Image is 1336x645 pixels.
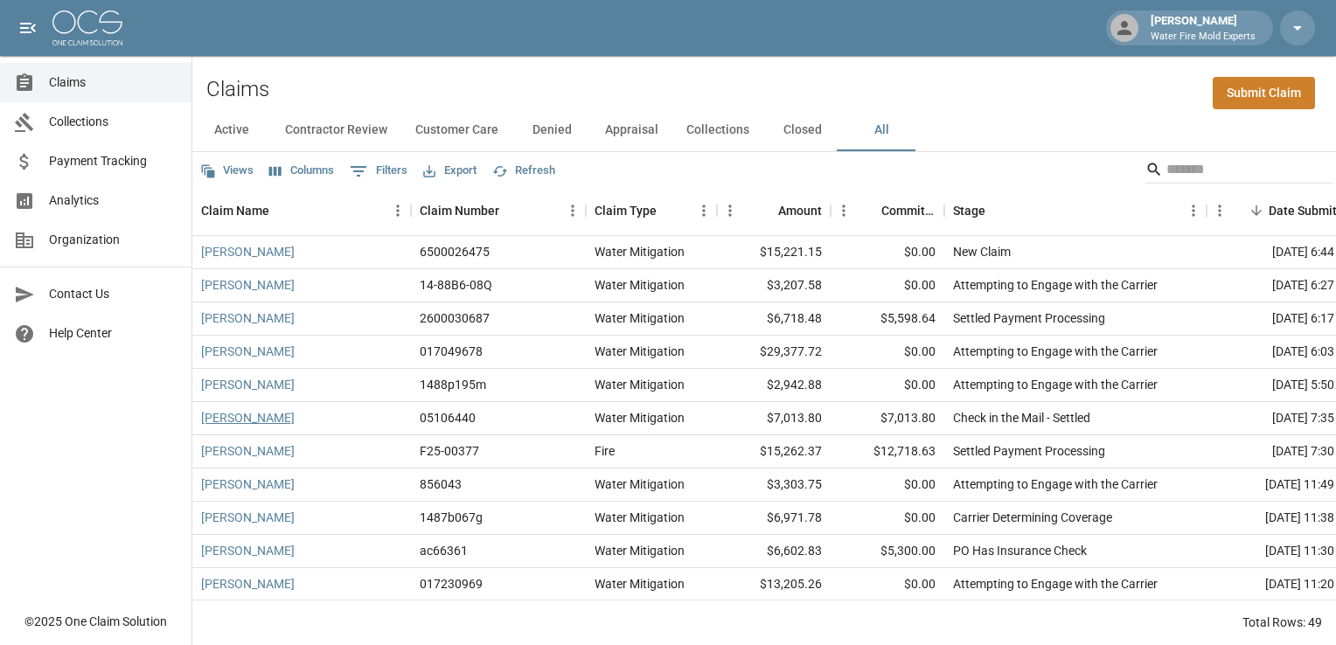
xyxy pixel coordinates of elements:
[953,309,1105,327] div: Settled Payment Processing
[192,109,1336,151] div: dynamic tabs
[420,409,476,427] div: 05106440
[953,276,1158,294] div: Attempting to Engage with the Carrier
[595,542,685,559] div: Water Mitigation
[831,236,944,269] div: $0.00
[420,376,486,393] div: 1488p195m
[595,442,615,460] div: Fire
[420,243,490,260] div: 6500026475
[595,243,685,260] div: Water Mitigation
[953,509,1112,526] div: Carrier Determining Coverage
[717,535,831,568] div: $6,602.83
[201,409,295,427] a: [PERSON_NAME]
[831,435,944,468] div: $12,718.63
[385,198,411,224] button: Menu
[49,113,177,131] span: Collections
[778,186,822,235] div: Amount
[49,324,177,343] span: Help Center
[717,302,831,336] div: $6,718.48
[420,475,462,493] div: 856043
[1151,30,1256,45] p: Water Fire Mold Experts
[201,343,295,360] a: [PERSON_NAME]
[52,10,122,45] img: ocs-logo-white-transparent.png
[717,435,831,468] div: $15,262.37
[24,613,167,630] div: © 2025 One Claim Solution
[265,157,338,184] button: Select columns
[196,157,258,184] button: Views
[717,269,831,302] div: $3,207.58
[1207,198,1233,224] button: Menu
[420,542,468,559] div: ac66361
[49,152,177,170] span: Payment Tracking
[488,157,560,184] button: Refresh
[49,73,177,92] span: Claims
[420,186,499,235] div: Claim Number
[420,309,490,327] div: 2600030687
[595,343,685,360] div: Water Mitigation
[831,336,944,369] div: $0.00
[953,243,1011,260] div: New Claim
[271,109,401,151] button: Contractor Review
[560,198,586,224] button: Menu
[420,509,483,526] div: 1487b067g
[1242,614,1322,631] div: Total Rows: 49
[717,502,831,535] div: $6,971.78
[420,575,483,593] div: 017230969
[420,442,479,460] div: F25-00377
[881,186,936,235] div: Committed Amount
[401,109,512,151] button: Customer Care
[831,502,944,535] div: $0.00
[512,109,591,151] button: Denied
[595,509,685,526] div: Water Mitigation
[831,535,944,568] div: $5,300.00
[419,157,481,184] button: Export
[49,285,177,303] span: Contact Us
[269,198,294,223] button: Sort
[691,198,717,224] button: Menu
[201,575,295,593] a: [PERSON_NAME]
[595,376,685,393] div: Water Mitigation
[831,269,944,302] div: $0.00
[717,236,831,269] div: $15,221.15
[831,186,944,235] div: Committed Amount
[657,198,681,223] button: Sort
[953,475,1158,493] div: Attempting to Engage with the Carrier
[953,575,1158,593] div: Attempting to Engage with the Carrier
[831,568,944,601] div: $0.00
[717,468,831,502] div: $3,303.75
[192,109,271,151] button: Active
[953,442,1105,460] div: Settled Payment Processing
[595,575,685,593] div: Water Mitigation
[49,231,177,249] span: Organization
[586,186,717,235] div: Claim Type
[831,302,944,336] div: $5,598.64
[201,376,295,393] a: [PERSON_NAME]
[201,509,295,526] a: [PERSON_NAME]
[49,191,177,210] span: Analytics
[857,198,881,223] button: Sort
[754,198,778,223] button: Sort
[201,276,295,294] a: [PERSON_NAME]
[717,336,831,369] div: $29,377.72
[1213,77,1315,109] a: Submit Claim
[201,243,295,260] a: [PERSON_NAME]
[985,198,1010,223] button: Sort
[717,369,831,402] div: $2,942.88
[201,309,295,327] a: [PERSON_NAME]
[1180,198,1207,224] button: Menu
[10,10,45,45] button: open drawer
[420,343,483,360] div: 017049678
[831,402,944,435] div: $7,013.80
[411,186,586,235] div: Claim Number
[595,409,685,427] div: Water Mitigation
[953,409,1090,427] div: Check in the Mail - Settled
[591,109,672,151] button: Appraisal
[953,343,1158,360] div: Attempting to Engage with the Carrier
[206,77,269,102] h2: Claims
[831,369,944,402] div: $0.00
[1244,198,1269,223] button: Sort
[595,276,685,294] div: Water Mitigation
[953,376,1158,393] div: Attempting to Engage with the Carrier
[717,402,831,435] div: $7,013.80
[717,568,831,601] div: $13,205.26
[1145,156,1333,187] div: Search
